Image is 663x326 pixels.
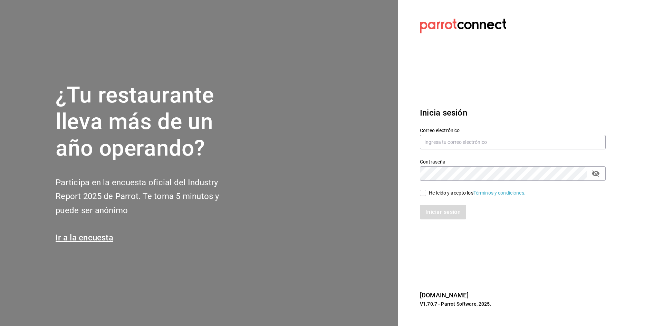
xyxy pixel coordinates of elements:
[420,128,606,133] label: Correo electrónico
[420,159,606,164] label: Contraseña
[420,107,606,119] h3: Inicia sesión
[420,292,469,299] a: [DOMAIN_NAME]
[56,233,113,243] a: Ir a la encuesta
[56,176,242,218] h2: Participa en la encuesta oficial del Industry Report 2025 de Parrot. Te toma 5 minutos y puede se...
[420,300,606,307] p: V1.70.7 - Parrot Software, 2025.
[420,135,606,149] input: Ingresa tu correo electrónico
[473,190,526,196] a: Términos y condiciones.
[429,189,526,197] div: He leído y acepto los
[590,168,602,179] button: passwordField
[56,82,242,161] h1: ¿Tu restaurante lleva más de un año operando?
